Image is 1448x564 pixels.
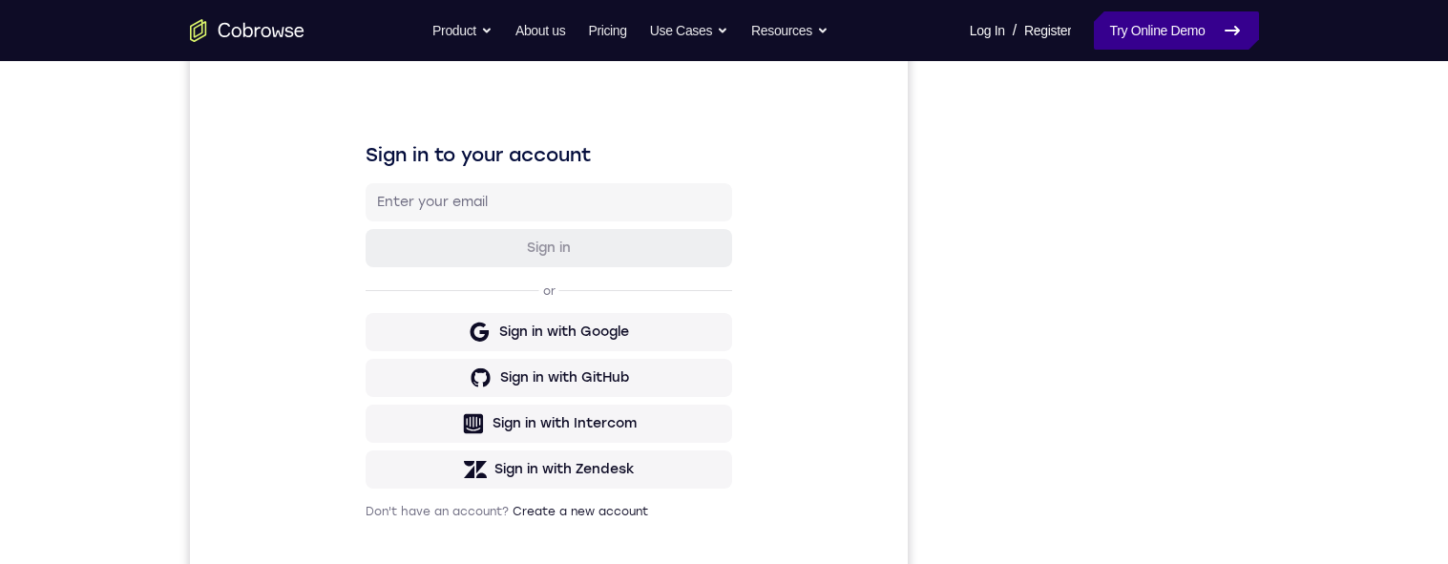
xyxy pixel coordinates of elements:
a: Log In [970,11,1005,50]
p: Don't have an account? [176,493,542,509]
div: Sign in with GitHub [310,358,439,377]
div: Sign in with Google [309,312,439,331]
button: Sign in with Intercom [176,394,542,432]
a: Create a new account [323,494,458,508]
span: / [1013,19,1017,42]
div: Sign in with Intercom [303,404,447,423]
button: Sign in with Zendesk [176,440,542,478]
a: Pricing [588,11,626,50]
button: Sign in with Google [176,303,542,341]
a: About us [515,11,565,50]
button: Product [432,11,493,50]
a: Try Online Demo [1094,11,1258,50]
div: Sign in with Zendesk [304,449,445,469]
p: or [349,273,369,288]
button: Resources [751,11,829,50]
a: Register [1024,11,1071,50]
button: Use Cases [650,11,728,50]
button: Sign in with GitHub [176,348,542,386]
a: Go to the home page [190,19,304,42]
